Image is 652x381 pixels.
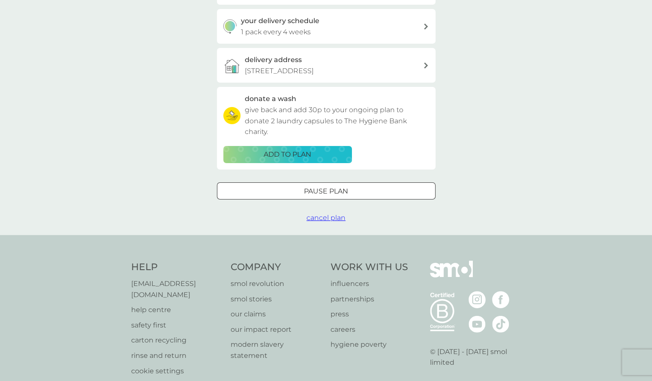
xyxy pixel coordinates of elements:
img: smol [430,261,473,290]
a: rinse and return [131,350,222,361]
p: give back and add 30p to your ongoing plan to donate 2 laundry capsules to The Hygiene Bank charity. [245,104,429,137]
h3: your delivery schedule [241,15,319,27]
h3: delivery address [245,54,302,65]
img: visit the smol Tiktok page [492,316,509,333]
a: partnerships [331,294,408,305]
a: [EMAIL_ADDRESS][DOMAIN_NAME] [131,278,222,300]
a: modern slavery statement [231,339,322,361]
h4: Work With Us [331,261,408,274]
a: hygiene poverty [331,339,408,350]
a: delivery address[STREET_ADDRESS] [217,48,436,83]
a: cookie settings [131,366,222,377]
p: 1 pack every 4 weeks [241,27,311,38]
a: smol stories [231,294,322,305]
h4: Company [231,261,322,274]
h4: Help [131,261,222,274]
p: [STREET_ADDRESS] [245,65,314,77]
img: visit the smol Instagram page [469,291,486,308]
button: cancel plan [306,212,346,223]
button: your delivery schedule1 pack every 4 weeks [217,9,436,44]
p: Pause plan [304,186,348,197]
button: ADD TO PLAN [223,146,352,163]
a: careers [331,324,408,335]
span: cancel plan [306,214,346,222]
a: smol revolution [231,278,322,289]
h3: donate a wash [245,93,296,104]
a: influencers [331,278,408,289]
img: visit the smol Facebook page [492,291,509,308]
a: press [331,309,408,320]
p: ADD TO PLAN [264,149,311,160]
a: our claims [231,309,322,320]
a: help centre [131,304,222,316]
img: visit the smol Youtube page [469,316,486,333]
a: carton recycling [131,335,222,346]
a: our impact report [231,324,322,335]
button: Pause plan [217,182,436,199]
p: © [DATE] - [DATE] smol limited [430,346,521,368]
a: safety first [131,320,222,331]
